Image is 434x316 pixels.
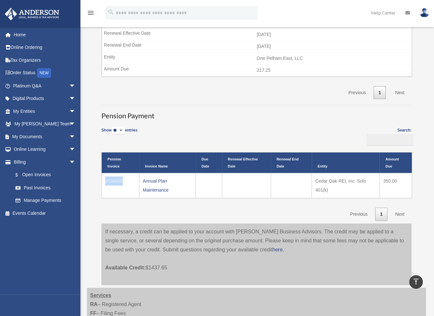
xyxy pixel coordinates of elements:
[19,171,22,179] span: $
[390,86,409,99] a: Next
[5,118,85,131] a: My [PERSON_NAME] Teamarrow_drop_down
[271,152,312,173] th: Renewal End Date: activate to sort column ascending
[5,79,85,92] a: Platinum Q&Aarrow_drop_down
[102,152,139,173] th: Pension Invoice: activate to sort column ascending
[37,68,51,78] div: NEW
[101,127,137,141] label: Show entries
[90,311,97,316] strong: FF
[5,41,85,54] a: Online Ordering
[380,152,412,173] th: Amount Due: activate to sort column ascending
[5,207,85,220] a: Events Calendar
[5,105,85,118] a: My Entitiesarrow_drop_down
[90,302,97,307] strong: RA
[344,86,371,99] a: Previous
[101,223,411,285] div: If necessary, a credit can be applied to your account with [PERSON_NAME] Business Advisors. The c...
[196,152,222,173] th: Due Date: activate to sort column ascending
[380,173,412,198] td: 350.00
[112,127,125,134] select: Showentries
[139,152,196,173] th: Invoice Name: activate to sort column ascending
[87,9,95,17] i: menu
[69,156,82,169] span: arrow_drop_down
[9,194,82,207] a: Manage Payments
[5,54,85,67] a: Tax Organizers
[312,173,380,198] td: Cedar Oak REI, Inc. Solo 401(k)
[87,11,95,17] a: menu
[5,143,85,156] a: Online Learningarrow_drop_down
[366,134,413,146] input: Search:
[420,8,429,17] img: User Pic
[412,278,420,285] i: vertical_align_top
[9,181,82,194] a: Past Invoices
[69,143,82,156] span: arrow_drop_down
[312,152,380,173] th: Entity: activate to sort column descending
[365,127,411,146] label: Search:
[345,208,372,221] a: Previous
[69,118,82,131] span: arrow_drop_down
[272,247,284,252] a: here.
[9,168,79,182] a: $Open Invoices
[102,52,411,65] td: One Pelham East, LLC
[375,208,387,221] a: 1
[3,8,61,20] img: Anderson Advisors Platinum Portal
[5,156,82,168] a: Billingarrow_drop_down
[390,208,409,221] a: Next
[102,64,411,77] td: 217.25
[5,92,85,105] a: Digital Productsarrow_drop_down
[222,152,271,173] th: Renewal Effective Date: activate to sort column ascending
[102,173,139,198] td: 2536909
[105,265,146,270] span: Available Credit:
[5,130,85,143] a: My Documentsarrow_drop_down
[69,130,82,143] span: arrow_drop_down
[101,105,411,121] h3: Pension Payment
[409,275,423,289] a: vertical_align_top
[5,67,85,80] a: Order StatusNEW
[90,293,111,298] strong: Services
[105,254,408,272] p: $1437.65
[107,9,115,16] i: search
[102,41,411,53] td: [DATE]
[69,105,82,118] span: arrow_drop_down
[5,28,85,41] a: Home
[69,92,82,105] span: arrow_drop_down
[374,86,386,99] a: 1
[69,79,82,93] span: arrow_drop_down
[102,29,411,41] td: [DATE]
[143,178,169,193] a: Annual Plan Maintenance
